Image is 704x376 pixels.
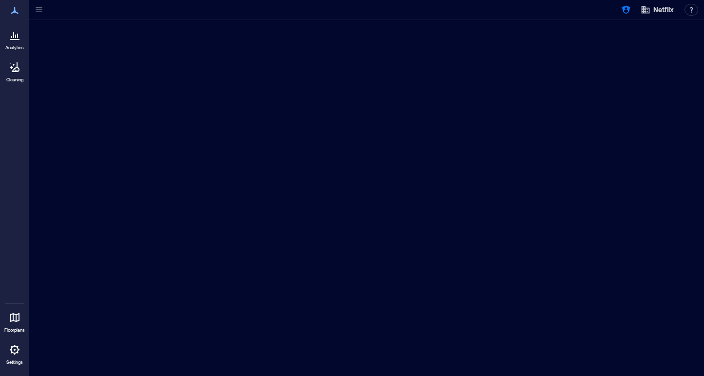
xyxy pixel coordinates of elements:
p: Analytics [5,45,24,51]
span: Netflix [653,5,674,15]
a: Settings [3,338,26,368]
a: Analytics [2,23,27,54]
a: Floorplans [1,306,28,336]
p: Floorplans [4,327,25,333]
p: Settings [6,359,23,365]
p: Cleaning [6,77,23,83]
button: Netflix [638,2,677,18]
a: Cleaning [2,56,27,86]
